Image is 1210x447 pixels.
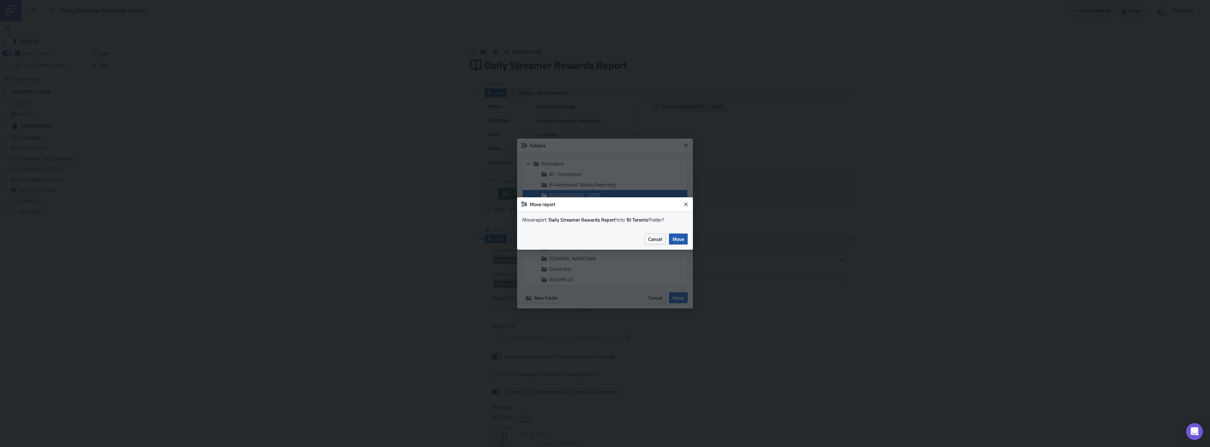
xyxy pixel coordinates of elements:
button: Close [681,199,691,210]
button: Cancel [645,234,666,244]
h6: Move report [530,201,681,207]
strong: ' Daily Streamer Rewards Report ' [548,216,617,223]
span: Move [673,235,684,243]
strong: 'BI Toronto' [625,216,649,223]
span: Cancel [648,235,662,243]
div: Move report into Folder? [522,217,688,223]
button: Move [669,234,688,244]
div: Open Intercom Messenger [1186,423,1203,440]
